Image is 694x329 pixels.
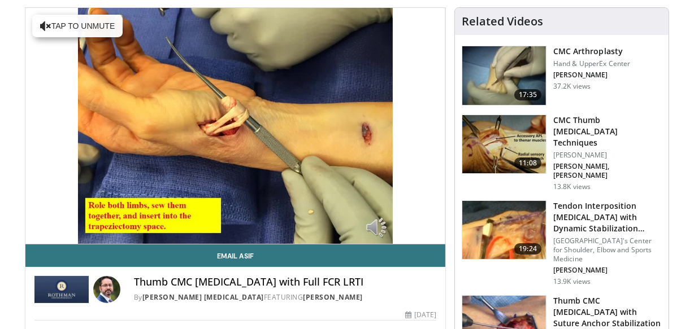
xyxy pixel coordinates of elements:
[462,115,662,191] a: 11:08 CMC Thumb [MEDICAL_DATA] Techniques [PERSON_NAME] [PERSON_NAME], [PERSON_NAME] 13.8K views
[32,15,123,37] button: Tap to unmute
[462,46,546,105] img: 54618_0000_3.png.150x105_q85_crop-smart_upscale.jpg
[553,266,662,275] p: [PERSON_NAME]
[514,243,541,255] span: 19:24
[134,292,436,302] div: By FEATURING
[553,200,662,234] h3: Tendon Interposition [MEDICAL_DATA] with Dynamic Stabilization Tendon …
[134,276,436,288] h4: Thumb CMC [MEDICAL_DATA] with Full FCR LRTI
[514,157,541,169] span: 11:08
[553,59,631,68] p: Hand & UpperEx Center
[462,15,543,28] h4: Related Videos
[462,46,662,106] a: 17:35 CMC Arthroplasty Hand & UpperEx Center [PERSON_NAME] 37.2K views
[553,236,662,264] p: [GEOGRAPHIC_DATA]'s Center for Shoulder, Elbow and Sports Medicine
[462,201,546,260] img: rosenwasser_basal_joint_1.png.150x105_q85_crop-smart_upscale.jpg
[553,71,631,80] p: [PERSON_NAME]
[553,115,662,148] h3: CMC Thumb [MEDICAL_DATA] Techniques
[303,292,363,302] a: [PERSON_NAME]
[553,162,662,180] p: [PERSON_NAME], [PERSON_NAME]
[462,200,662,286] a: 19:24 Tendon Interposition [MEDICAL_DATA] with Dynamic Stabilization Tendon … [GEOGRAPHIC_DATA]'s...
[25,244,445,267] a: Email Asif
[462,115,546,174] img: 08bc6ee6-87c4-498d-b9ad-209c97b58688.150x105_q85_crop-smart_upscale.jpg
[553,277,591,286] p: 13.9K views
[553,46,631,57] h3: CMC Arthroplasty
[514,89,541,100] span: 17:35
[406,310,436,320] div: [DATE]
[553,151,662,160] p: [PERSON_NAME]
[142,292,264,302] a: [PERSON_NAME] [MEDICAL_DATA]
[553,295,662,329] h3: Thumb CMC [MEDICAL_DATA] with Suture Anchor Stabilization
[553,82,591,91] p: 37.2K views
[553,182,591,191] p: 13.8K views
[25,8,445,244] video-js: Video Player
[93,276,120,303] img: Avatar
[34,276,89,303] img: Rothman Hand Surgery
